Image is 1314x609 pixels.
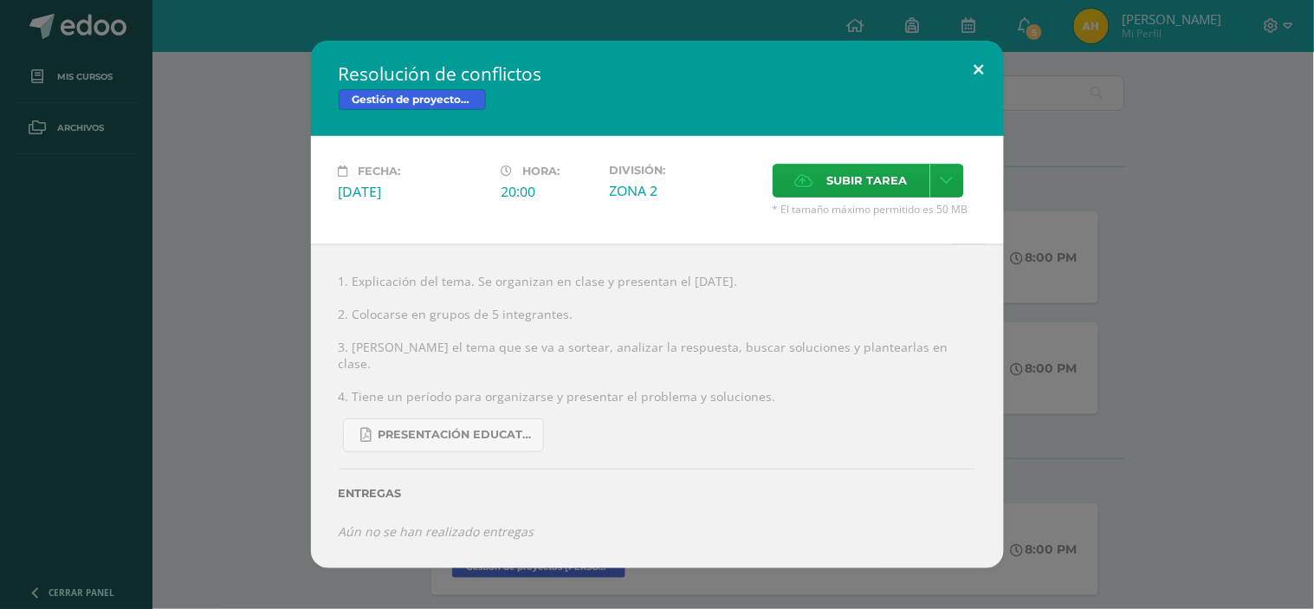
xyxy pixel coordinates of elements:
label: División: [610,164,759,177]
span: Fecha: [359,165,401,178]
div: ZONA 2 [610,181,759,200]
span: * El tamaño máximo permitido es 50 MB [773,202,976,217]
span: Hora: [523,165,560,178]
h2: Resolución de conflictos [339,62,976,86]
span: Presentación Educativa Solución de Problemas de Palabras Dinero y Medidas Crema Azul Negro Estilo... [379,428,534,442]
label: Entregas [339,487,976,500]
div: 20:00 [502,182,596,201]
span: Gestión de proyectos Bach IV [339,89,486,110]
button: Close (Esc) [955,41,1004,100]
div: [DATE] [339,182,488,201]
div: 1. Explicación del tema. Se organizan en clase y presentan el [DATE]. 2. Colocarse en grupos de 5... [311,244,1004,568]
a: Presentación Educativa Solución de Problemas de Palabras Dinero y Medidas Crema Azul Negro Estilo... [343,418,544,452]
i: Aún no se han realizado entregas [339,523,534,540]
span: Subir tarea [827,165,908,197]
